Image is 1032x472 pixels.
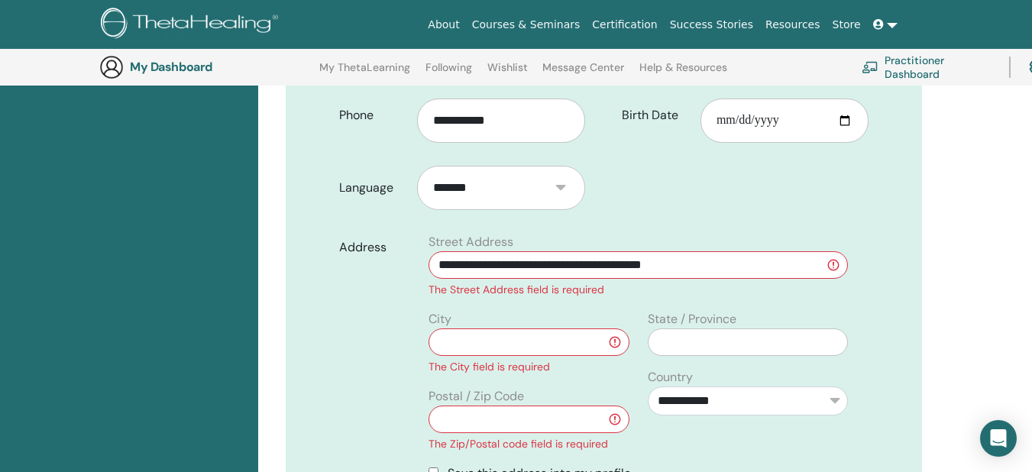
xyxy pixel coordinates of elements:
[542,61,624,86] a: Message Center
[664,11,759,39] a: Success Stories
[99,55,124,79] img: generic-user-icon.jpg
[759,11,827,39] a: Resources
[648,368,693,386] label: Country
[328,173,418,202] label: Language
[648,310,736,328] label: State / Province
[862,61,878,73] img: chalkboard-teacher.svg
[429,310,451,328] label: City
[429,436,629,452] div: The Zip/Postal code field is required
[827,11,867,39] a: Store
[130,60,283,74] h3: My Dashboard
[429,282,848,298] div: The Street Address field is required
[862,50,991,84] a: Practitioner Dashboard
[586,11,663,39] a: Certification
[487,61,528,86] a: Wishlist
[328,233,420,262] label: Address
[610,101,700,130] label: Birth Date
[429,233,513,251] label: Street Address
[101,8,283,42] img: logo.png
[980,420,1017,457] div: Open Intercom Messenger
[429,359,629,375] div: The City field is required
[328,101,418,130] label: Phone
[639,61,727,86] a: Help & Resources
[466,11,587,39] a: Courses & Seminars
[429,387,524,406] label: Postal / Zip Code
[319,61,410,86] a: My ThetaLearning
[425,61,472,86] a: Following
[422,11,465,39] a: About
